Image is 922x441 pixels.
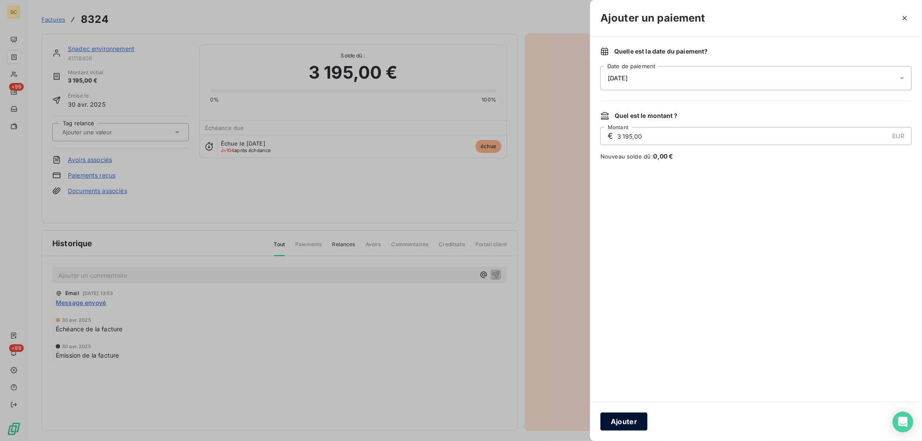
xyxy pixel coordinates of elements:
[600,10,705,26] h3: Ajouter un paiement
[893,412,913,432] div: Open Intercom Messenger
[600,152,912,161] span: Nouveau solde dû :
[614,47,708,56] span: Quelle est la date du paiement ?
[654,152,673,160] span: 0,00 €
[615,111,677,120] span: Quel est le montant ?
[608,75,628,82] span: [DATE]
[600,412,648,431] button: Ajouter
